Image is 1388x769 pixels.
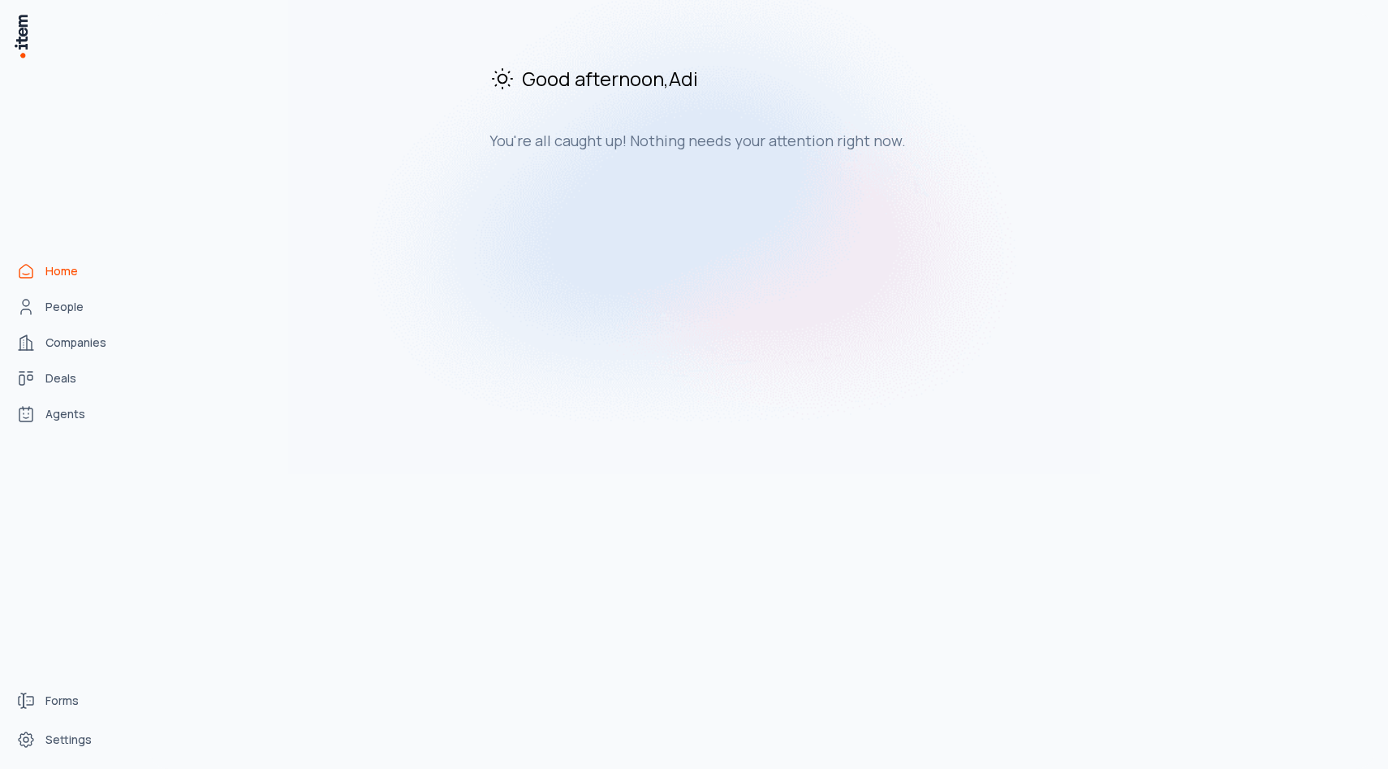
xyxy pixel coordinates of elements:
h2: Good afternoon , Adi [489,65,1035,92]
a: Companies [10,326,133,359]
span: People [45,299,84,315]
span: Home [45,263,78,279]
span: Agents [45,406,85,422]
a: Forms [10,685,133,717]
img: Item Brain Logo [13,13,29,59]
a: Settings [10,724,133,756]
a: Agents [10,398,133,430]
span: Settings [45,732,92,748]
span: Forms [45,693,79,709]
a: Deals [10,362,133,395]
span: Companies [45,335,106,351]
span: Deals [45,370,76,387]
a: Home [10,255,133,287]
a: People [10,291,133,323]
h3: You're all caught up! Nothing needs your attention right now. [489,131,1035,150]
